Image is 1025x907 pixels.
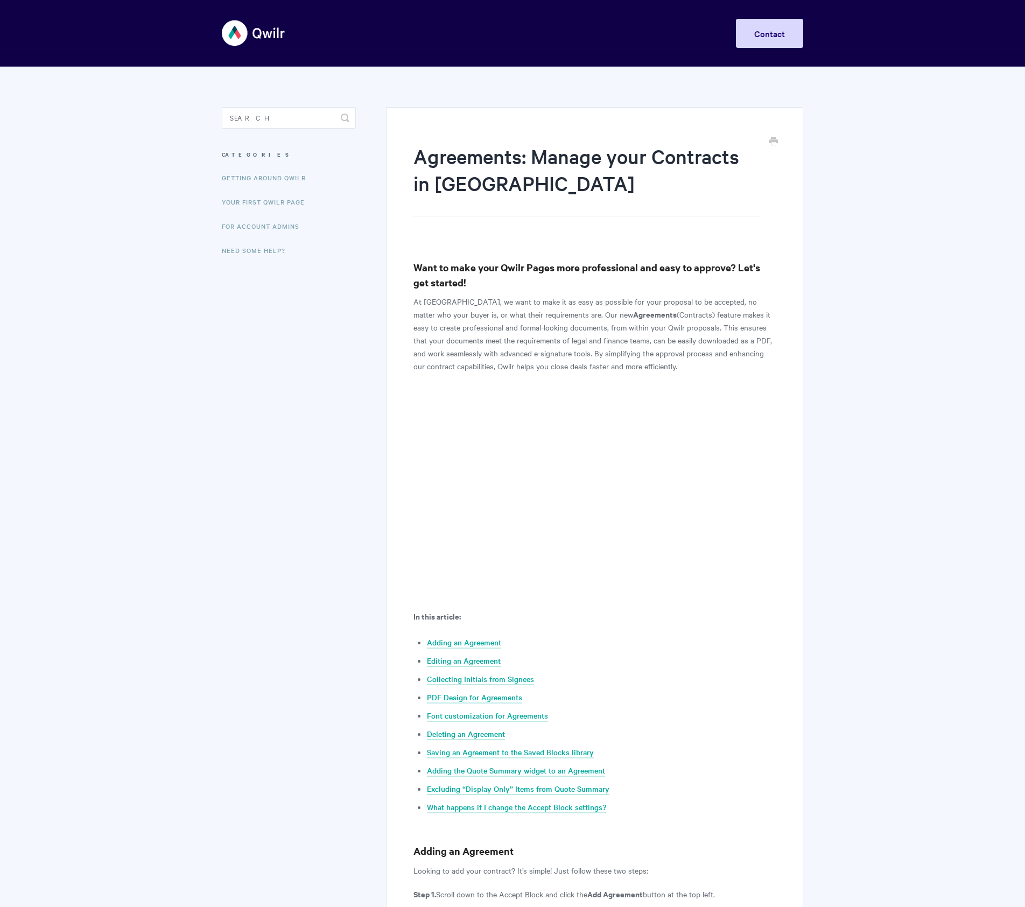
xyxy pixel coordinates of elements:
[222,145,356,164] h3: Categories
[736,19,803,48] a: Contact
[413,864,776,877] p: Looking to add your contract? It’s simple! Just follow these two steps:
[413,888,436,899] b: Step 1.
[427,655,501,667] a: Editing an Agreement
[633,308,677,320] b: Agreements
[222,107,356,129] input: Search
[222,191,313,213] a: Your First Qwilr Page
[413,295,776,372] p: At [GEOGRAPHIC_DATA], we want to make it as easy as possible for your proposal to be accepted, no...
[413,843,776,859] h3: Adding an Agreement
[413,260,776,290] h3: Want to make your Qwilr Pages more professional and easy to approve? Let's get started!
[222,167,314,188] a: Getting Around Qwilr
[427,692,522,704] a: PDF Design for Agreements
[427,637,501,649] a: Adding an Agreement
[413,888,776,901] p: Scroll down to the Accept Block and click the button at the top left.
[427,710,548,722] a: Font customization for Agreements
[413,610,461,622] b: In this article:
[222,13,286,53] img: Qwilr Help Center
[222,215,307,237] a: For Account Admins
[427,801,606,813] a: What happens if I change the Accept Block settings?
[587,888,643,899] b: Add Agreement
[769,136,778,148] a: Print this Article
[427,765,605,777] a: Adding the Quote Summary widget to an Agreement
[427,673,534,685] a: Collecting Initials from Signees
[413,143,760,216] h1: Agreements: Manage your Contracts in [GEOGRAPHIC_DATA]
[427,747,594,758] a: Saving an Agreement to the Saved Blocks library
[427,728,505,740] a: Deleting an Agreement
[222,240,293,261] a: Need Some Help?
[427,783,609,795] a: Excluding “Display Only” Items from Quote Summary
